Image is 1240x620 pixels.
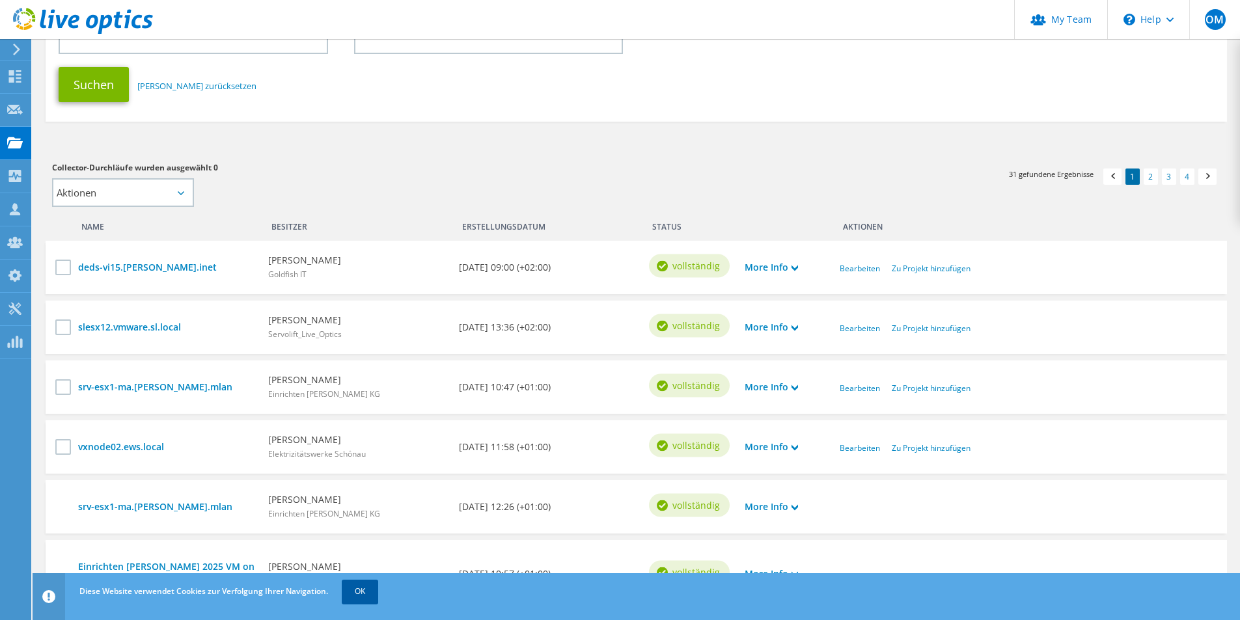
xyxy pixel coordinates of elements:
b: [DATE] 12:26 (+01:00) [459,500,551,514]
span: vollständig [672,438,720,453]
span: Einrichten [PERSON_NAME] KG [268,388,380,399]
a: OK [342,580,378,603]
a: 3 [1162,168,1176,185]
div: Name [72,213,262,234]
b: [PERSON_NAME] [268,253,341,267]
a: Zu Projekt hinzufügen [892,383,971,394]
a: vxnode02.ews.local [78,440,255,454]
b: [PERSON_NAME] [268,492,380,507]
a: srv-esx1-ma.[PERSON_NAME].mlan [78,380,255,394]
a: More Info [745,260,798,275]
span: Einrichten [PERSON_NAME] KG [268,508,380,519]
a: More Info [745,380,798,394]
h3: Collector-Durchläufe wurden ausgewählt 0 [52,161,623,175]
span: Elektrizitätswerke Schönau [268,448,366,459]
b: [PERSON_NAME] [268,373,380,387]
a: [PERSON_NAME] zurücksetzen [137,80,256,92]
a: slesx12.vmware.sl.local [78,320,255,334]
a: Zu Projekt hinzufügen [892,263,971,274]
a: 4 [1180,168,1194,185]
b: [DATE] 10:47 (+01:00) [459,380,551,394]
a: Bearbeiten [840,263,880,274]
span: OM [1205,9,1226,30]
div: Aktionen [833,213,1214,234]
b: [PERSON_NAME] [268,433,366,447]
a: More Info [745,440,798,454]
span: vollständig [672,498,720,513]
a: srv-esx1-ma.[PERSON_NAME].mlan [78,500,255,514]
b: [DATE] 13:36 (+02:00) [459,320,551,334]
svg: \n [1123,14,1135,25]
span: vollständig [672,379,720,393]
a: More Info [745,500,798,514]
a: 1 [1125,168,1140,185]
span: vollständig [672,259,720,273]
span: vollständig [672,565,720,580]
a: Bearbeiten [840,383,880,394]
a: Zu Projekt hinzufügen [892,323,971,334]
a: Zu Projekt hinzufügen [892,442,971,453]
span: 31 gefundene Ergebnisse [1009,168,1094,180]
span: Servolift_Live_Optics [268,329,342,340]
a: Einrichten [PERSON_NAME] 2025 VM on [DATE] [78,559,255,588]
span: Goldfish IT [268,269,307,280]
div: Besitzer [262,213,452,234]
a: 2 [1144,168,1158,185]
a: Bearbeiten [840,442,880,453]
span: vollständig [672,319,720,333]
a: Bearbeiten [840,323,880,334]
b: [PERSON_NAME] [268,559,380,574]
button: Suchen [59,67,129,102]
div: Status [642,213,737,234]
b: [DATE] 11:58 (+01:00) [459,440,551,454]
span: Diese Website verwendet Cookies zur Verfolgung Ihrer Navigation. [79,586,328,597]
b: [PERSON_NAME] [268,313,342,327]
b: [DATE] 10:57 (+01:00) [459,567,551,581]
a: More Info [745,320,798,334]
a: More Info [745,567,798,581]
div: Erstellungsdatum [452,213,642,234]
b: [DATE] 09:00 (+02:00) [459,260,551,275]
a: deds-vi15.[PERSON_NAME].inet [78,260,255,275]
